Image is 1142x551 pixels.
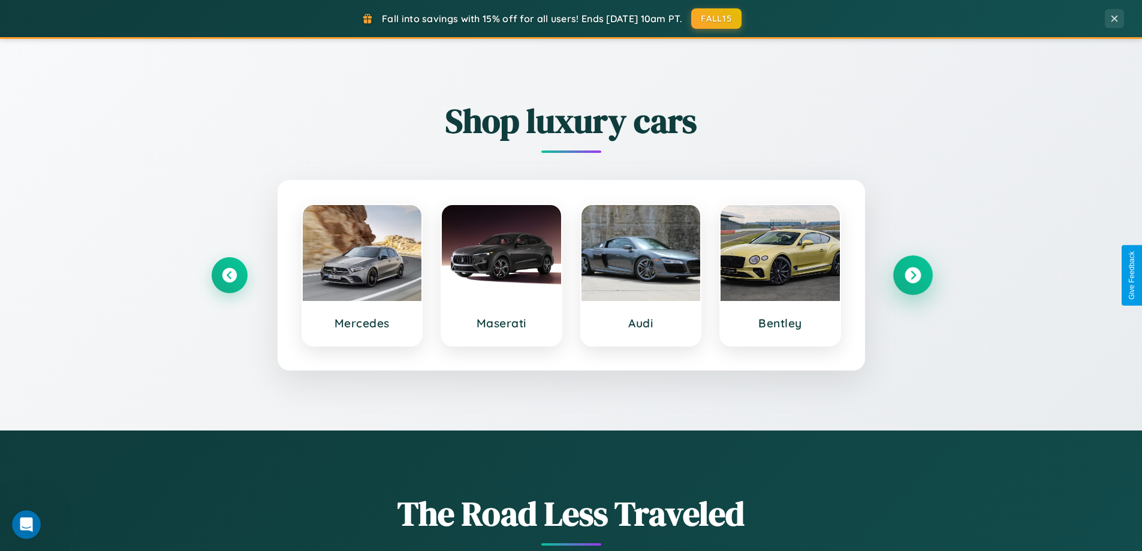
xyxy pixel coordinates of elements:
div: Give Feedback [1128,251,1136,300]
h1: The Road Less Traveled [212,490,931,537]
span: Fall into savings with 15% off for all users! Ends [DATE] 10am PT. [382,13,682,25]
iframe: Intercom live chat [12,510,41,539]
h3: Mercedes [315,316,410,330]
button: FALL15 [691,8,742,29]
h2: Shop luxury cars [212,98,931,144]
h3: Maserati [454,316,549,330]
h3: Audi [593,316,689,330]
h3: Bentley [733,316,828,330]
